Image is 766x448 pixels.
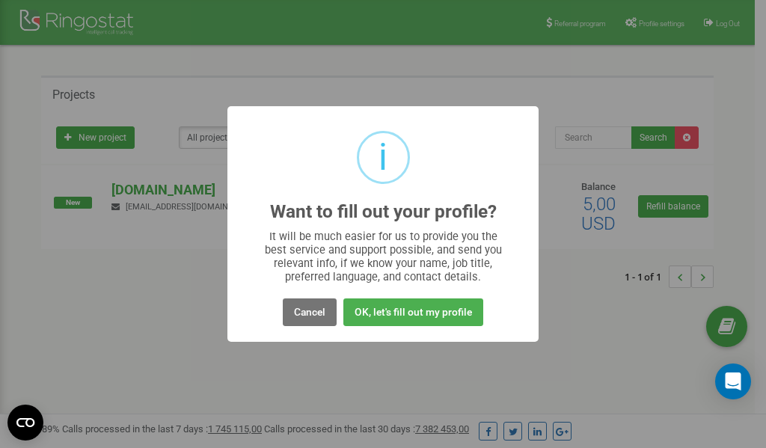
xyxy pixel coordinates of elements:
button: Cancel [283,298,337,326]
button: Open CMP widget [7,405,43,441]
button: OK, let's fill out my profile [343,298,483,326]
h2: Want to fill out your profile? [270,202,497,222]
div: Open Intercom Messenger [715,363,751,399]
div: i [379,133,387,182]
div: It will be much easier for us to provide you the best service and support possible, and send you ... [257,230,509,283]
